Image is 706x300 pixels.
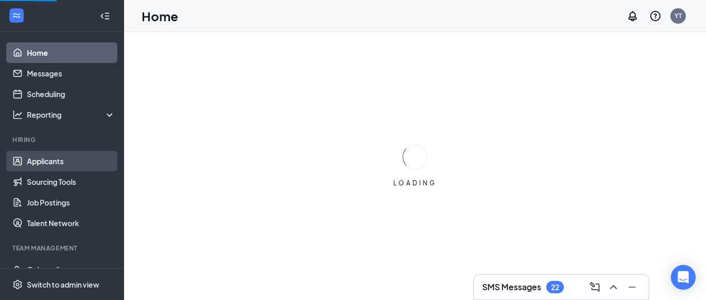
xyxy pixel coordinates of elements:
a: Applicants [27,151,115,171]
svg: QuestionInfo [649,10,662,22]
button: ComposeMessage [587,279,603,295]
div: Switch to admin view [27,279,99,290]
svg: Minimize [626,281,638,293]
h3: SMS Messages [482,281,541,293]
a: Sourcing Tools [27,171,115,192]
svg: Notifications [626,10,639,22]
div: 22 [551,283,559,292]
svg: Collapse [100,11,110,21]
div: YT [674,11,682,20]
a: Messages [27,63,115,84]
div: Open Intercom Messenger [671,265,696,290]
a: Home [27,42,115,63]
button: Minimize [624,279,640,295]
button: ChevronUp [605,279,622,295]
h1: Home [142,7,178,25]
a: Job Postings [27,192,115,213]
svg: WorkstreamLogo [11,10,22,21]
div: LOADING [389,179,441,187]
div: Hiring [12,135,113,144]
div: Onboarding [27,264,106,275]
a: Scheduling [27,84,115,104]
div: Reporting [27,109,116,120]
svg: ChevronUp [607,281,620,293]
svg: UserCheck [12,264,23,275]
svg: ComposeMessage [589,281,601,293]
div: Team Management [12,244,113,252]
svg: Analysis [12,109,23,120]
a: Talent Network [27,213,115,233]
svg: Settings [12,279,23,290]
